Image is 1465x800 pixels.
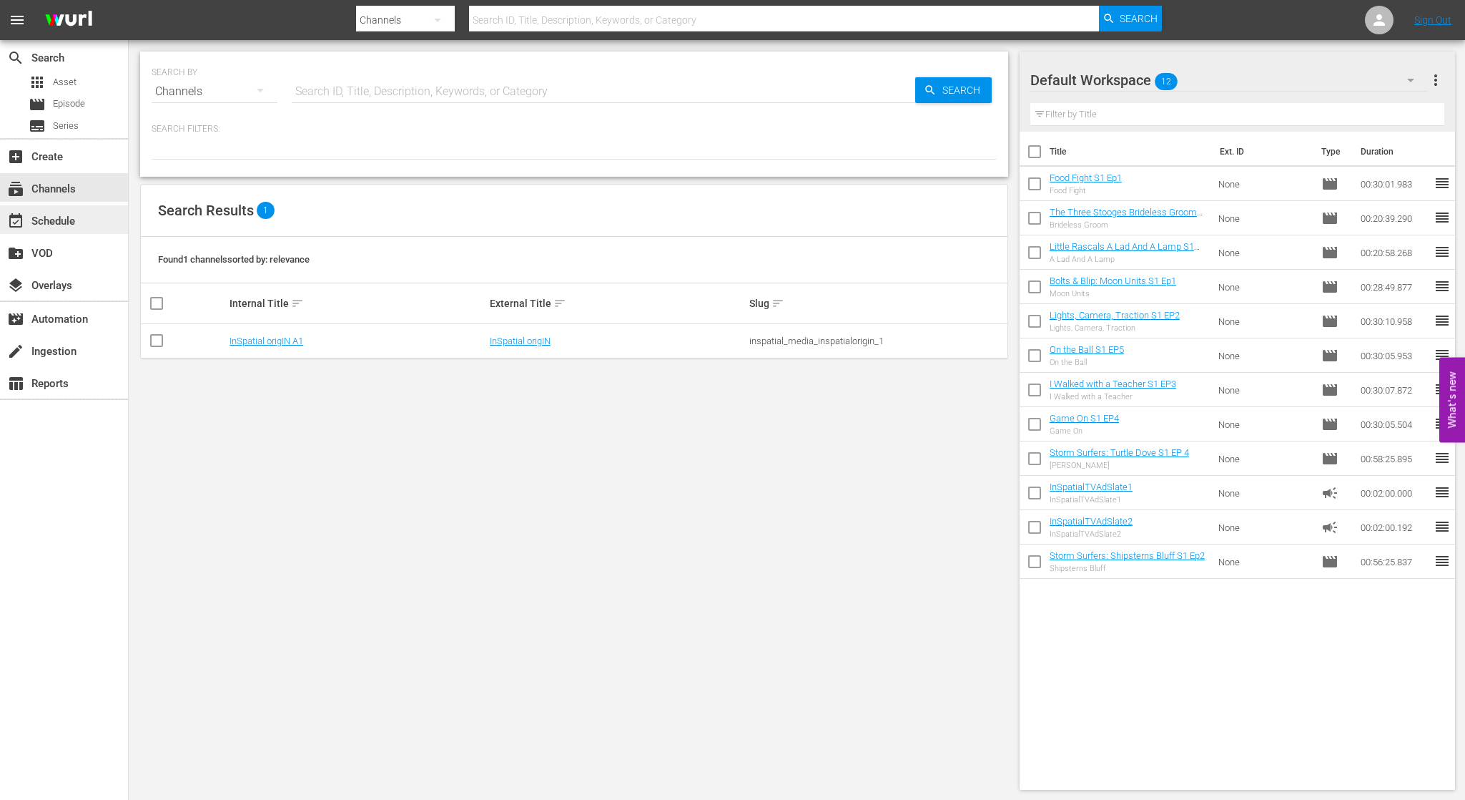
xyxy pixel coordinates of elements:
[1321,175,1338,192] span: Episode
[490,295,746,312] div: External Title
[9,11,26,29] span: menu
[1213,407,1316,442] td: None
[1050,172,1122,183] a: Food Fight S1 Ep1
[1434,175,1451,192] span: reorder
[1050,482,1133,492] a: InSpatialTVAdSlate1
[1050,550,1205,561] a: Storm Surfers: Shipsterns Bluff S1 Ep2
[1434,552,1451,570] span: reorder
[1355,338,1434,373] td: 00:30:05.953
[1050,310,1180,321] a: Lights, Camera, Traction S1 EP2
[553,297,566,310] span: sort
[1050,344,1124,355] a: On the Ball S1 EP5
[1434,243,1451,260] span: reorder
[1050,392,1176,401] div: I Walked with a Teacher
[1434,381,1451,398] span: reorder
[1050,379,1176,389] a: I Walked with a Teacher S1 EP3
[1050,255,1207,264] div: A Lad And A Lamp
[1213,476,1316,510] td: None
[1321,313,1338,330] span: Episode
[1355,167,1434,201] td: 00:30:01.983
[1050,516,1133,527] a: InSpatialTVAdSlate2
[937,77,992,103] span: Search
[34,4,103,37] img: ans4CAIJ8jUAAAAAAAAAAAAAAAAAAAAAAAAgQb4GAAAAAAAAAAAAAAAAAAAAAAAAJMjXAAAAAAAAAAAAAAAAAAAAAAAAgAT5G...
[1434,209,1451,226] span: reorder
[1120,6,1158,31] span: Search
[158,254,310,265] span: Found 1 channels sorted by: relevance
[1355,442,1434,476] td: 00:58:25.895
[1213,373,1316,407] td: None
[1213,304,1316,338] td: None
[1213,510,1316,545] td: None
[1213,442,1316,476] td: None
[749,336,1005,346] div: inspatial_media_inspatialorigin_1
[771,297,784,310] span: sort
[1050,461,1189,470] div: [PERSON_NAME]
[1050,495,1133,504] div: InSpatialTVAdSlate1
[1050,132,1211,172] th: Title
[1321,347,1338,364] span: Episode
[53,119,79,133] span: Series
[1321,244,1338,261] span: Episode
[1321,210,1338,227] span: Episode
[291,297,304,310] span: sort
[1050,358,1124,367] div: On the Ball
[1155,67,1178,97] span: 12
[53,75,77,89] span: Asset
[1050,289,1176,298] div: Moon Units
[230,336,303,346] a: InSpatial origIN A1
[1321,450,1338,467] span: Episode
[29,117,46,135] span: Series
[1355,304,1434,338] td: 00:30:10.958
[915,77,992,103] button: Search
[7,375,24,392] span: Reports
[1355,545,1434,579] td: 00:56:25.837
[1434,484,1451,501] span: reorder
[1321,484,1338,502] span: Ad
[1050,564,1205,573] div: Shipsterns Bluff
[1434,415,1451,432] span: reorder
[158,202,254,219] span: Search Results
[1213,167,1316,201] td: None
[490,336,551,346] a: InSpatial origIN
[29,96,46,113] span: Episode
[1434,312,1451,329] span: reorder
[257,202,275,219] span: 1
[1050,186,1122,195] div: Food Fight
[1355,270,1434,304] td: 00:28:49.877
[1355,373,1434,407] td: 00:30:07.872
[1321,553,1338,570] span: Episode
[1050,323,1180,333] div: Lights, Camera, Traction
[1321,278,1338,296] span: Episode
[1099,6,1162,31] button: Search
[1213,270,1316,304] td: None
[1050,413,1119,424] a: Game On S1 EP4
[1050,426,1119,436] div: Game On
[1050,275,1176,286] a: Bolts & Blip: Moon Units S1 Ep1
[1434,449,1451,467] span: reorder
[152,72,277,112] div: Channels
[1414,14,1451,26] a: Sign Out
[1321,416,1338,433] span: Episode
[1050,530,1133,539] div: InSpatialTVAdSlate2
[1321,519,1338,536] span: Ad
[1050,241,1200,263] a: Little Rascals A Lad And A Lamp S1 Ep1
[7,245,24,262] span: VOD
[1434,518,1451,535] span: reorder
[1050,220,1207,230] div: Brideless Groom
[1030,60,1428,100] div: Default Workspace
[1355,476,1434,510] td: 00:02:00.000
[7,180,24,197] span: Channels
[1352,132,1438,172] th: Duration
[7,148,24,165] span: Create
[7,277,24,294] span: Overlays
[1355,407,1434,442] td: 00:30:05.504
[1434,346,1451,364] span: reorder
[1434,278,1451,295] span: reorder
[1313,132,1352,172] th: Type
[152,123,997,135] p: Search Filters:
[7,49,24,67] span: Search
[1213,338,1316,373] td: None
[7,343,24,360] span: Ingestion
[1213,201,1316,235] td: None
[1211,132,1313,172] th: Ext. ID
